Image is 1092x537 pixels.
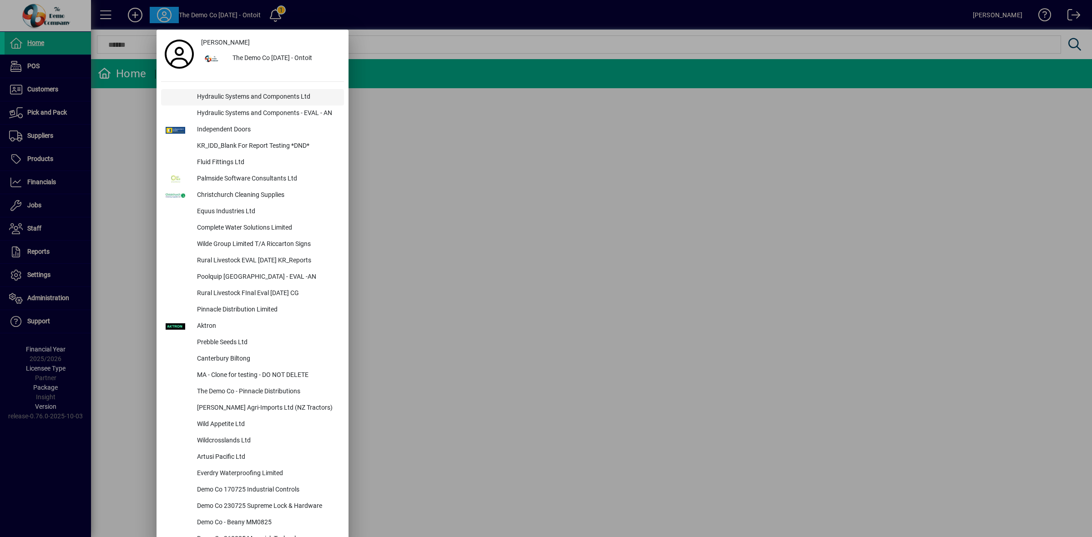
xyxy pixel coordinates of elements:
div: Christchurch Cleaning Supplies [190,187,344,204]
button: Hydraulic Systems and Components Ltd [161,89,344,105]
div: Hydraulic Systems and Components Ltd [190,89,344,105]
button: Demo Co - Beany MM0825 [161,515,344,531]
div: Prebble Seeds Ltd [190,335,344,351]
button: The Demo Co [DATE] - Ontoit [197,50,344,67]
div: Complete Water Solutions Limited [190,220,344,236]
button: Poolquip [GEOGRAPHIC_DATA] - EVAL -AN [161,269,344,286]
button: Aktron [161,318,344,335]
div: Wild Appetite Ltd [190,417,344,433]
button: Hydraulic Systems and Components - EVAL - AN [161,105,344,122]
button: Artusi Pacific Ltd [161,449,344,466]
div: Everdry Waterproofing Limited [190,466,344,482]
div: MA - Clone for testing - DO NOT DELETE [190,367,344,384]
div: Wilde Group Limited T/A Riccarton Signs [190,236,344,253]
button: Independent Doors [161,122,344,138]
div: Wildcrosslands Ltd [190,433,344,449]
div: Demo Co 230725 Supreme Lock & Hardware [190,498,344,515]
div: [PERSON_NAME] Agri-Imports Ltd (NZ Tractors) [190,400,344,417]
div: Demo Co - Beany MM0825 [190,515,344,531]
button: Prebble Seeds Ltd [161,335,344,351]
button: Rural Livestock EVAL [DATE] KR_Reports [161,253,344,269]
button: KR_IDD_Blank For Report Testing *DND* [161,138,344,155]
button: MA - Clone for testing - DO NOT DELETE [161,367,344,384]
div: Artusi Pacific Ltd [190,449,344,466]
div: The Demo Co - Pinnacle Distributions [190,384,344,400]
button: The Demo Co - Pinnacle Distributions [161,384,344,400]
button: Wild Appetite Ltd [161,417,344,433]
button: Demo Co 170725 Industrial Controls [161,482,344,498]
div: Equus Industries Ltd [190,204,344,220]
div: Independent Doors [190,122,344,138]
button: [PERSON_NAME] Agri-Imports Ltd (NZ Tractors) [161,400,344,417]
div: Rural Livestock FInal Eval [DATE] CG [190,286,344,302]
div: KR_IDD_Blank For Report Testing *DND* [190,138,344,155]
button: Canterbury Biltong [161,351,344,367]
button: Palmside Software Consultants Ltd [161,171,344,187]
a: [PERSON_NAME] [197,34,344,50]
div: Aktron [190,318,344,335]
div: Canterbury Biltong [190,351,344,367]
div: Pinnacle Distribution Limited [190,302,344,318]
div: Fluid Fittings Ltd [190,155,344,171]
button: Complete Water Solutions Limited [161,220,344,236]
button: Pinnacle Distribution Limited [161,302,344,318]
button: Demo Co 230725 Supreme Lock & Hardware [161,498,344,515]
div: The Demo Co [DATE] - Ontoit [225,50,344,67]
div: Rural Livestock EVAL [DATE] KR_Reports [190,253,344,269]
a: Profile [161,46,197,62]
button: Rural Livestock FInal Eval [DATE] CG [161,286,344,302]
div: Poolquip [GEOGRAPHIC_DATA] - EVAL -AN [190,269,344,286]
button: Wildcrosslands Ltd [161,433,344,449]
div: Palmside Software Consultants Ltd [190,171,344,187]
button: Fluid Fittings Ltd [161,155,344,171]
button: Wilde Group Limited T/A Riccarton Signs [161,236,344,253]
div: Hydraulic Systems and Components - EVAL - AN [190,105,344,122]
span: [PERSON_NAME] [201,38,250,47]
button: Everdry Waterproofing Limited [161,466,344,482]
button: Christchurch Cleaning Supplies [161,187,344,204]
div: Demo Co 170725 Industrial Controls [190,482,344,498]
button: Equus Industries Ltd [161,204,344,220]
